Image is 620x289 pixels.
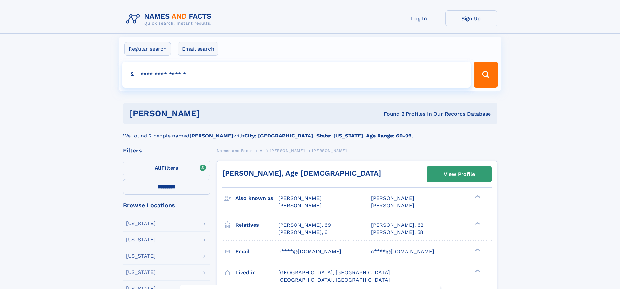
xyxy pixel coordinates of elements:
[312,148,347,153] span: [PERSON_NAME]
[371,195,414,201] span: [PERSON_NAME]
[445,10,497,26] a: Sign Up
[371,222,423,229] a: [PERSON_NAME], 62
[278,229,330,236] a: [PERSON_NAME], 61
[260,146,263,154] a: A
[371,229,423,236] a: [PERSON_NAME], 58
[124,42,171,56] label: Regular search
[123,161,210,176] label: Filters
[270,148,305,153] span: [PERSON_NAME]
[393,10,445,26] a: Log In
[235,246,278,257] h3: Email
[122,62,471,88] input: search input
[444,167,475,182] div: View Profile
[473,195,481,199] div: ❯
[278,202,322,209] span: [PERSON_NAME]
[217,146,253,154] a: Names and Facts
[189,133,233,139] b: [PERSON_NAME]
[123,10,217,28] img: Logo Names and Facts
[123,202,210,208] div: Browse Locations
[130,109,292,118] h1: [PERSON_NAME]
[126,253,156,259] div: [US_STATE]
[222,169,381,177] a: [PERSON_NAME], Age [DEMOGRAPHIC_DATA]
[278,277,390,283] span: [GEOGRAPHIC_DATA], [GEOGRAPHIC_DATA]
[123,124,497,140] div: We found 2 people named with .
[292,110,491,118] div: Found 2 Profiles In Our Records Database
[126,270,156,275] div: [US_STATE]
[126,237,156,242] div: [US_STATE]
[473,221,481,225] div: ❯
[126,221,156,226] div: [US_STATE]
[278,195,322,201] span: [PERSON_NAME]
[427,166,491,182] a: View Profile
[155,165,161,171] span: All
[235,267,278,278] h3: Lived in
[244,133,412,139] b: City: [GEOGRAPHIC_DATA], State: [US_STATE], Age Range: 60-99
[270,146,305,154] a: [PERSON_NAME]
[371,202,414,209] span: [PERSON_NAME]
[473,269,481,273] div: ❯
[235,220,278,231] h3: Relatives
[278,222,331,229] a: [PERSON_NAME], 69
[235,193,278,204] h3: Also known as
[474,62,498,88] button: Search Button
[178,42,218,56] label: Email search
[473,248,481,252] div: ❯
[278,269,390,276] span: [GEOGRAPHIC_DATA], [GEOGRAPHIC_DATA]
[260,148,263,153] span: A
[123,148,210,153] div: Filters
